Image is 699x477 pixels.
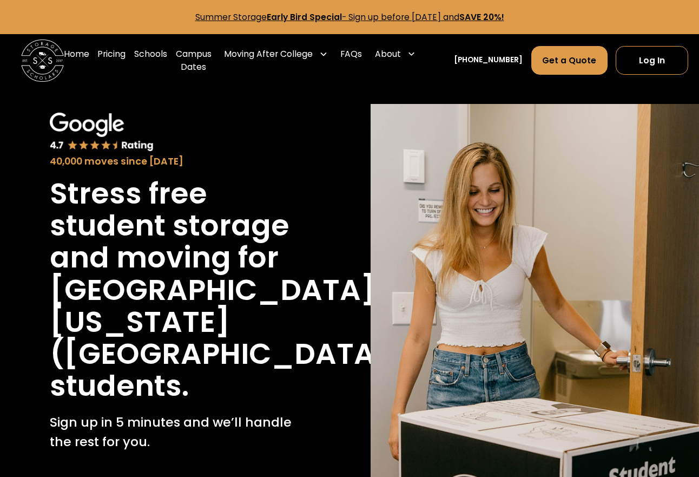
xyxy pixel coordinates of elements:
[195,11,504,23] a: Summer StorageEarly Bird Special- Sign up before [DATE] andSAVE 20%!
[531,46,608,75] a: Get a Quote
[224,48,313,61] div: Moving After College
[371,40,420,69] div: About
[375,48,401,61] div: About
[459,11,504,23] strong: SAVE 20%!
[267,11,342,23] strong: Early Bird Special
[50,178,305,274] h1: Stress free student storage and moving for
[50,154,305,168] div: 40,000 moves since [DATE]
[21,40,63,82] img: Storage Scholars main logo
[50,113,154,153] img: Google 4.7 star rating
[176,40,212,82] a: Campus Dates
[616,46,688,75] a: Log In
[220,40,332,69] div: Moving After College
[340,40,362,82] a: FAQs
[64,40,89,82] a: Home
[134,40,167,82] a: Schools
[50,274,404,370] h1: [GEOGRAPHIC_DATA][US_STATE] ([GEOGRAPHIC_DATA])
[50,413,305,451] p: Sign up in 5 minutes and we’ll handle the rest for you.
[454,55,523,66] a: [PHONE_NUMBER]
[97,40,126,82] a: Pricing
[21,40,63,82] a: home
[50,370,189,402] h1: students.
